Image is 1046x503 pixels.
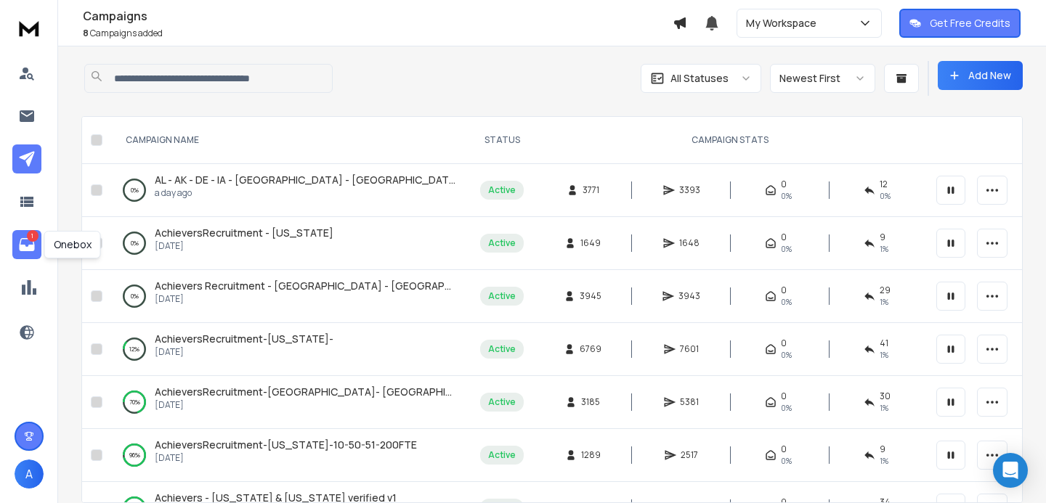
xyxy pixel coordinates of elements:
th: CAMPAIGN NAME [108,117,471,164]
span: 7601 [680,343,699,355]
button: A [15,459,44,488]
span: 0 [781,443,787,455]
span: 0 % [880,190,891,202]
span: 3393 [679,184,700,196]
span: 6769 [580,343,601,355]
span: 1289 [581,449,601,461]
a: AchieversRecruitment-[US_STATE]-10-50-51-200FTE [155,438,417,452]
p: All Statuses [670,71,729,86]
span: 3771 [583,184,599,196]
a: AchieversRecruitment-[GEOGRAPHIC_DATA]- [GEOGRAPHIC_DATA]- [155,385,457,399]
span: 3943 [678,290,700,302]
span: AchieversRecruitment-[US_STATE]- [155,332,333,345]
span: 0 [781,285,787,296]
span: 0 [781,179,787,190]
td: 0%AchieversRecruitment - [US_STATE][DATE] [108,217,471,270]
span: AchieversRecruitment-[US_STATE]-10-50-51-200FTE [155,438,417,451]
h1: Campaigns [83,7,673,25]
div: Onebox [44,231,101,258]
div: Active [488,449,516,461]
p: 0 % [131,183,139,197]
p: [DATE] [155,399,457,411]
p: 70 % [129,395,140,409]
td: 12%AchieversRecruitment-[US_STATE]-[DATE] [108,323,471,376]
span: 41 [880,338,888,349]
span: 0% [781,296,792,308]
span: 0% [781,455,792,467]
div: Active [488,343,516,355]
img: logo [15,15,44,41]
p: [DATE] [155,240,333,252]
span: 1 % [880,455,888,467]
span: 9 [880,443,885,455]
span: 12 [880,179,888,190]
th: STATUS [471,117,532,164]
div: Open Intercom Messenger [993,453,1028,488]
span: 9 [880,232,885,243]
span: 8 [83,27,89,39]
span: 1 % [880,243,888,255]
p: 0 % [131,289,139,303]
span: 0% [781,349,792,361]
td: 96%AchieversRecruitment-[US_STATE]-10-50-51-200FTE[DATE] [108,429,471,482]
span: 0 [781,390,787,402]
a: AL - AK - DE - IA - [GEOGRAPHIC_DATA] - [GEOGRAPHIC_DATA] - ME- [GEOGRAPHIC_DATA] - [GEOGRAPHIC_D... [155,173,457,187]
a: AchieversRecruitment-[US_STATE]- [155,332,333,346]
span: 0% [781,243,792,255]
span: 2517 [681,449,698,461]
a: 1 [12,230,41,259]
td: 0%Achievers Recruitment - [GEOGRAPHIC_DATA] - [GEOGRAPHIC_DATA] - [GEOGRAPHIC_DATA] - [GEOGRAPHIC... [108,270,471,323]
a: AchieversRecruitment - [US_STATE] [155,226,333,240]
td: 70%AchieversRecruitment-[GEOGRAPHIC_DATA]- [GEOGRAPHIC_DATA]-[DATE] [108,376,471,429]
p: 1 [27,230,38,242]
p: My Workspace [746,16,822,30]
span: Achievers Recruitment - [GEOGRAPHIC_DATA] - [GEOGRAPHIC_DATA] - [GEOGRAPHIC_DATA] - [GEOGRAPHIC_D... [155,279,733,293]
span: 1649 [580,237,601,249]
button: Add New [938,61,1023,90]
span: 3185 [581,396,600,408]
div: Active [488,290,516,302]
span: AL - AK - DE - IA - [GEOGRAPHIC_DATA] - [GEOGRAPHIC_DATA] - ME- [GEOGRAPHIC_DATA] - [GEOGRAPHIC_D... [155,173,834,187]
span: 1 % [880,402,888,414]
span: 3945 [580,290,601,302]
button: Get Free Credits [899,9,1021,38]
span: 30 [880,390,891,402]
p: [DATE] [155,293,457,305]
a: Achievers Recruitment - [GEOGRAPHIC_DATA] - [GEOGRAPHIC_DATA] - [GEOGRAPHIC_DATA] - [GEOGRAPHIC_D... [155,279,457,293]
span: 0 [781,232,787,243]
div: Active [488,396,516,408]
p: Get Free Credits [930,16,1010,30]
span: 1648 [679,237,700,249]
p: 0 % [131,236,139,250]
span: 0% [781,402,792,414]
span: 1 % [880,349,888,361]
p: [DATE] [155,452,417,464]
span: 0% [781,190,792,202]
div: Active [488,184,516,196]
p: 12 % [129,342,139,356]
p: [DATE] [155,346,333,358]
span: 0 [781,338,787,349]
div: Active [488,237,516,249]
span: 5381 [680,396,699,408]
button: Newest First [770,64,875,93]
span: AchieversRecruitment-[GEOGRAPHIC_DATA]- [GEOGRAPHIC_DATA]- [155,385,495,398]
td: 0%AL - AK - DE - IA - [GEOGRAPHIC_DATA] - [GEOGRAPHIC_DATA] - ME- [GEOGRAPHIC_DATA] - [GEOGRAPHIC... [108,164,471,217]
th: CAMPAIGN STATS [532,117,928,164]
span: 29 [880,285,891,296]
span: 1 % [880,296,888,308]
p: 96 % [129,448,140,462]
p: a day ago [155,187,457,199]
p: Campaigns added [83,28,673,39]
